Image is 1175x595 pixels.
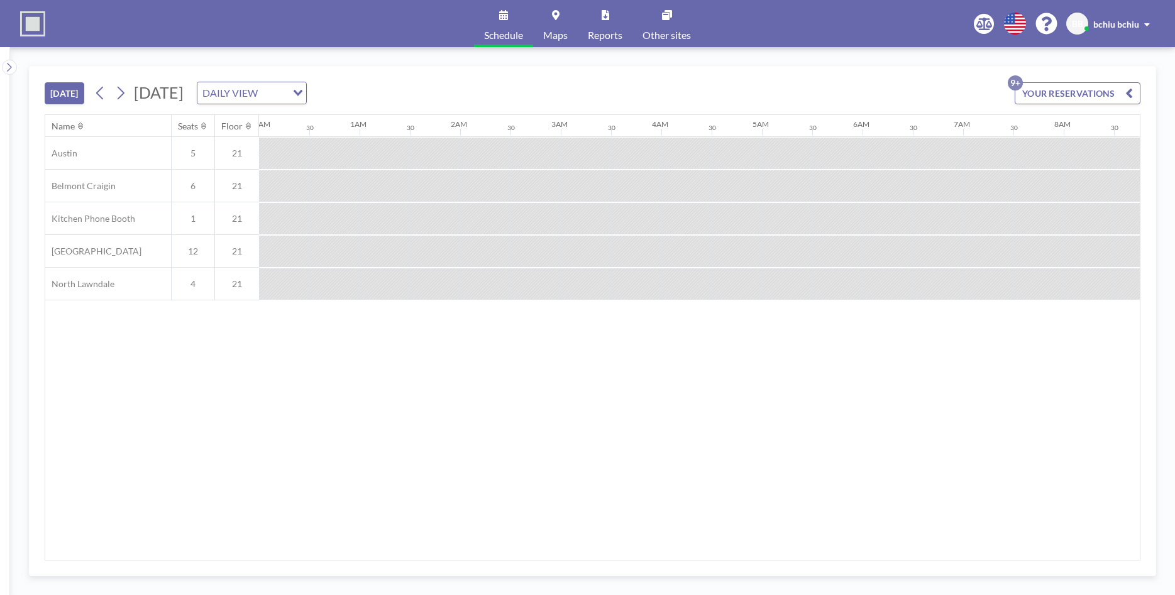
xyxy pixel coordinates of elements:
div: 3AM [551,119,568,129]
button: [DATE] [45,82,84,104]
button: YOUR RESERVATIONS9+ [1015,82,1140,104]
span: 21 [215,180,259,192]
div: 12AM [250,119,270,129]
span: Belmont Craigin [45,180,116,192]
span: Reports [588,30,622,40]
img: organization-logo [20,11,45,36]
span: 6 [172,180,214,192]
span: [DATE] [134,83,184,102]
span: Schedule [484,30,523,40]
div: 30 [1010,124,1018,132]
p: 9+ [1008,75,1023,90]
span: 21 [215,213,259,224]
span: Kitchen Phone Booth [45,213,135,224]
div: 7AM [954,119,970,129]
div: 30 [507,124,515,132]
div: Search for option [197,82,306,104]
span: 5 [172,148,214,159]
span: [GEOGRAPHIC_DATA] [45,246,141,257]
div: 1AM [350,119,367,129]
div: 30 [306,124,314,132]
input: Search for option [262,85,285,101]
span: BB [1072,18,1083,30]
div: 30 [709,124,716,132]
div: 5AM [753,119,769,129]
div: 2AM [451,119,467,129]
div: 30 [809,124,817,132]
span: 4 [172,278,214,290]
div: 4AM [652,119,668,129]
span: Austin [45,148,77,159]
div: 30 [407,124,414,132]
div: Floor [221,121,243,132]
span: 21 [215,278,259,290]
span: DAILY VIEW [200,85,260,101]
div: Name [52,121,75,132]
span: North Lawndale [45,278,114,290]
span: Maps [543,30,568,40]
span: Other sites [643,30,691,40]
div: 30 [1111,124,1118,132]
div: 6AM [853,119,869,129]
div: 30 [910,124,917,132]
div: 8AM [1054,119,1071,129]
span: 21 [215,148,259,159]
span: 21 [215,246,259,257]
span: bchiu bchiu [1093,19,1139,30]
div: 30 [608,124,615,132]
div: Seats [178,121,198,132]
span: 12 [172,246,214,257]
span: 1 [172,213,214,224]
